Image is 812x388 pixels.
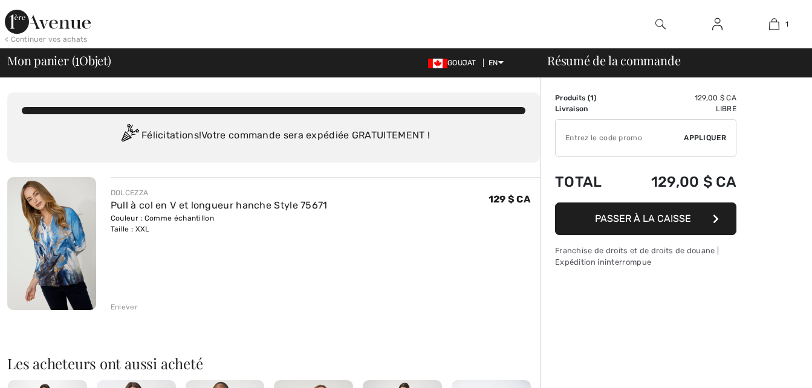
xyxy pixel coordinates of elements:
[111,302,138,312] div: Enlever
[769,17,779,31] img: Mon sac
[703,17,732,32] a: Sign In
[556,120,684,156] input: Promo code
[7,356,540,370] h2: Les acheteurs ont aussi acheté
[428,59,447,68] img: Dollar canadien
[5,10,91,34] img: 1ère Avenue
[712,17,723,31] img: Mes infos
[746,17,802,31] a: 1
[117,124,141,148] img: Congratulation2.svg
[7,177,96,310] img: Pull à col en V et longueur hanche Style 75671
[7,52,75,68] font: Mon panier (
[489,59,498,67] font: EN
[555,103,619,114] td: Livraison
[79,52,111,68] font: Objet)
[555,92,619,103] td: )
[5,34,88,45] div: < Continuer vos achats
[619,103,736,114] td: Libre
[590,94,594,102] span: 1
[111,214,214,233] font: Couleur : Comme échantillon Taille : XXL
[555,94,594,102] font: Produits (
[533,54,805,66] div: Résumé de la commande
[489,193,530,205] span: 129 $ CA
[619,161,736,202] td: 129,00 $ CA
[555,245,736,268] div: Franchise de droits et de droits de douane | Expédition ininterrompue
[555,202,736,235] button: Passer à la caisse
[684,132,726,143] span: Appliquer
[655,17,666,31] img: Rechercher sur le site Web
[141,129,430,141] font: Félicitations! Votre commande sera expédiée GRATUITEMENT !
[595,213,691,224] span: Passer à la caisse
[619,92,736,103] td: 129,00 $ CA
[428,59,481,67] span: GOUJAT
[111,187,328,198] div: DOLCEZZA
[111,199,328,211] a: Pull à col en V et longueur hanche Style 75671
[785,19,788,30] span: 1
[75,51,79,67] span: 1
[555,161,619,202] td: Total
